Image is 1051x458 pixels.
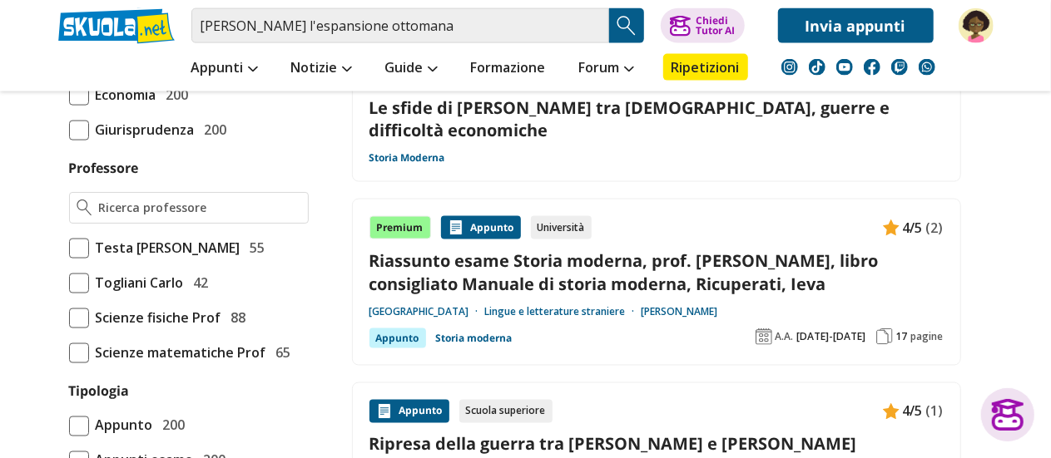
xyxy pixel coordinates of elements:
[448,219,464,236] img: Appunti contenuto
[696,16,735,36] div: Chiedi Tutor AI
[781,59,798,76] img: instagram
[531,216,592,239] div: Università
[959,8,994,43] img: raffarusso78
[876,328,893,345] img: Pagine
[369,216,431,239] div: Premium
[89,237,240,259] span: Testa [PERSON_NAME]
[225,307,246,328] span: 88
[883,219,900,236] img: Appunti contenuto
[89,272,184,293] span: Togliani Carlo
[642,305,718,318] a: [PERSON_NAME]
[160,84,189,106] span: 200
[287,54,356,84] a: Notizie
[89,415,153,436] span: Appunto
[661,8,745,43] button: ChiediTutor AI
[436,328,513,348] a: Storia moderna
[575,54,638,84] a: Forum
[609,8,644,43] button: Search Button
[896,330,908,343] span: 17
[369,433,944,456] a: Ripresa della guerra tra [PERSON_NAME] e [PERSON_NAME]
[459,400,553,423] div: Scuola superiore
[198,119,227,140] span: 200
[903,401,923,422] span: 4/5
[467,54,550,84] a: Formazione
[369,305,485,318] a: [GEOGRAPHIC_DATA]
[778,8,934,43] a: Invia appunti
[911,330,944,343] span: pagine
[191,8,609,43] input: Cerca appunti, riassunti o versioni
[89,307,221,328] span: Scienze fisiche Prof
[369,96,944,141] a: Le sfide di [PERSON_NAME] tra [DEMOGRAPHIC_DATA], guerre e difficoltà economiche
[244,237,265,259] span: 55
[369,151,445,165] a: Storia Moderna
[69,382,130,400] label: Tipologia
[369,328,426,348] div: Appunto
[903,217,923,239] span: 4/5
[891,59,908,76] img: twitch
[883,403,900,420] img: Appunti contenuto
[836,59,853,76] img: youtube
[89,84,156,106] span: Economia
[809,59,825,76] img: tiktok
[381,54,442,84] a: Guide
[98,199,300,216] input: Ricerca professore
[187,54,262,84] a: Appunti
[369,249,944,294] a: Riassunto esame Storia moderna, prof. [PERSON_NAME], libro consigliato Manuale di storia moderna,...
[376,403,393,420] img: Appunti contenuto
[919,59,935,76] img: WhatsApp
[926,217,944,239] span: (2)
[69,159,139,177] label: Professore
[187,272,209,293] span: 42
[663,54,748,81] a: Ripetizioni
[156,415,186,436] span: 200
[89,119,195,140] span: Giurisprudenza
[926,401,944,422] span: (1)
[441,216,521,239] div: Appunto
[369,400,449,423] div: Appunto
[89,342,266,363] span: Scienze matematiche Prof
[614,13,639,38] img: Cerca appunti, riassunti o versioni
[776,330,794,343] span: A.A.
[485,305,642,318] a: Lingue e letterature straniere
[797,330,866,343] span: [DATE]-[DATE]
[270,342,291,363] span: 65
[77,199,92,216] img: Ricerca professore
[756,328,772,345] img: Anno accademico
[864,59,880,76] img: facebook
